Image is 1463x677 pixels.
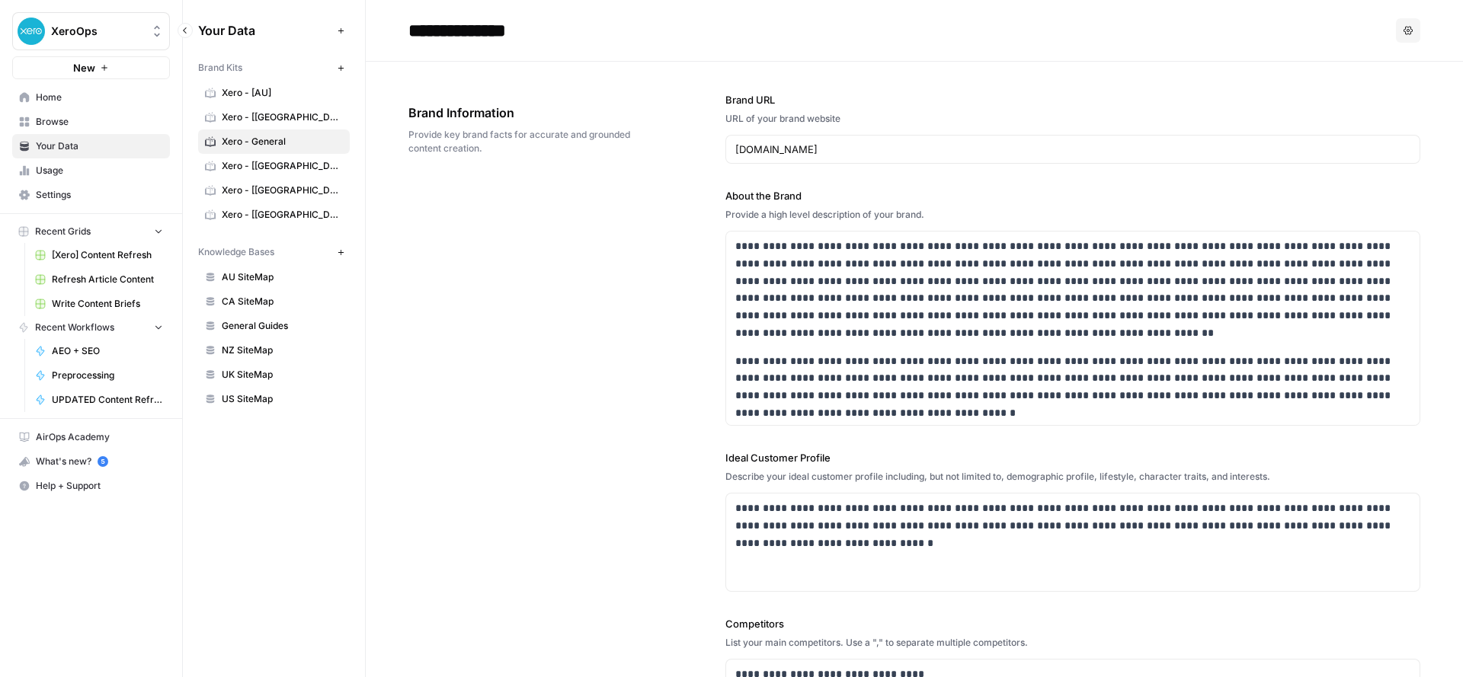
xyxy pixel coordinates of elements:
[222,319,343,333] span: General Guides
[198,265,350,289] a: AU SiteMap
[18,18,45,45] img: XeroOps Logo
[198,362,350,387] a: UK SiteMap
[198,338,350,362] a: NZ SiteMap
[36,164,163,177] span: Usage
[12,12,170,50] button: Workspace: XeroOps
[198,203,350,227] a: Xero - [[GEOGRAPHIC_DATA]]
[198,245,274,259] span: Knowledge Bases
[198,129,350,154] a: Xero - General
[12,134,170,158] a: Your Data
[198,105,350,129] a: Xero - [[GEOGRAPHIC_DATA]]
[12,110,170,134] a: Browse
[725,616,1420,631] label: Competitors
[51,24,143,39] span: XeroOps
[725,92,1420,107] label: Brand URL
[198,314,350,338] a: General Guides
[222,110,343,124] span: Xero - [[GEOGRAPHIC_DATA]]
[98,456,108,467] a: 5
[735,142,1410,157] input: www.sundaysoccer.com
[222,368,343,382] span: UK SiteMap
[36,188,163,202] span: Settings
[52,393,163,407] span: UPDATED Content Refresh Workflow
[52,297,163,311] span: Write Content Briefs
[35,225,91,238] span: Recent Grids
[198,61,242,75] span: Brand Kits
[222,135,343,148] span: Xero - General
[35,321,114,334] span: Recent Workflows
[28,243,170,267] a: [Xero] Content Refresh
[222,86,343,100] span: Xero - [AU]
[36,479,163,493] span: Help + Support
[12,56,170,79] button: New
[12,85,170,110] a: Home
[12,425,170,449] a: AirOps Academy
[28,363,170,388] a: Preprocessing
[198,387,350,411] a: US SiteMap
[725,450,1420,465] label: Ideal Customer Profile
[52,344,163,358] span: AEO + SEO
[408,128,640,155] span: Provide key brand facts for accurate and grounded content creation.
[12,183,170,207] a: Settings
[12,316,170,339] button: Recent Workflows
[13,450,169,473] div: What's new?
[28,388,170,412] a: UPDATED Content Refresh Workflow
[28,292,170,316] a: Write Content Briefs
[12,474,170,498] button: Help + Support
[28,267,170,292] a: Refresh Article Content
[222,184,343,197] span: Xero - [[GEOGRAPHIC_DATA]]
[52,248,163,262] span: [Xero] Content Refresh
[28,339,170,363] a: AEO + SEO
[198,154,350,178] a: Xero - [[GEOGRAPHIC_DATA]]
[725,188,1420,203] label: About the Brand
[12,158,170,183] a: Usage
[725,208,1420,222] div: Provide a high level description of your brand.
[222,208,343,222] span: Xero - [[GEOGRAPHIC_DATA]]
[408,104,640,122] span: Brand Information
[12,449,170,474] button: What's new? 5
[725,636,1420,650] div: List your main competitors. Use a "," to separate multiple competitors.
[36,430,163,444] span: AirOps Academy
[222,392,343,406] span: US SiteMap
[198,81,350,105] a: Xero - [AU]
[52,369,163,382] span: Preprocessing
[222,343,343,357] span: NZ SiteMap
[36,139,163,153] span: Your Data
[101,458,104,465] text: 5
[36,91,163,104] span: Home
[36,115,163,129] span: Browse
[725,112,1420,126] div: URL of your brand website
[198,289,350,314] a: CA SiteMap
[222,159,343,173] span: Xero - [[GEOGRAPHIC_DATA]]
[12,220,170,243] button: Recent Grids
[222,270,343,284] span: AU SiteMap
[725,470,1420,484] div: Describe your ideal customer profile including, but not limited to, demographic profile, lifestyl...
[198,178,350,203] a: Xero - [[GEOGRAPHIC_DATA]]
[52,273,163,286] span: Refresh Article Content
[73,60,95,75] span: New
[198,21,331,40] span: Your Data
[222,295,343,308] span: CA SiteMap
